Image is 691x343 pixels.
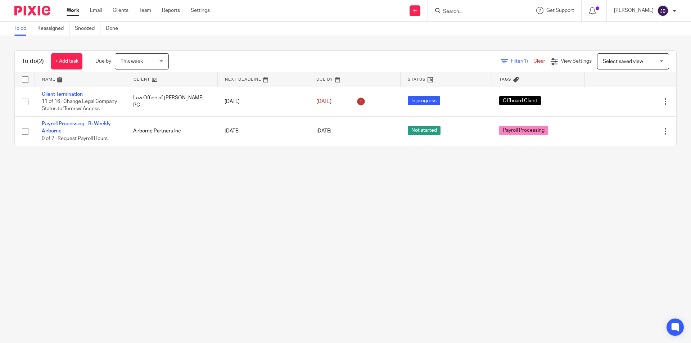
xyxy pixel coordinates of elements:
h1: To do [22,58,44,65]
p: Due by [95,58,111,65]
a: Email [90,7,102,14]
a: Work [67,7,79,14]
a: Reassigned [37,22,69,36]
a: Client Termination [42,92,83,97]
span: 11 of 16 · Change Legal Company Status to 'Term w/ Access [42,99,117,112]
span: Get Support [546,8,574,13]
a: Team [139,7,151,14]
a: To do [14,22,32,36]
td: [DATE] [217,116,309,146]
a: Snoozed [75,22,100,36]
span: Payroll Processing [499,126,548,135]
span: This week [121,59,143,64]
a: Reports [162,7,180,14]
p: [PERSON_NAME] [614,7,654,14]
span: View Settings [561,59,592,64]
a: Payroll Processing - Bi-Weekly - Airborne [42,121,114,134]
td: [DATE] [217,87,309,116]
td: Airborne Partners Inc [126,116,217,146]
input: Search [442,9,507,15]
a: + Add task [51,53,82,69]
img: svg%3E [657,5,669,17]
a: Done [106,22,123,36]
td: Law Office of [PERSON_NAME] PC [126,87,217,116]
span: Filter [511,59,533,64]
span: Offboard Client [499,96,541,105]
span: (2) [37,58,44,64]
span: In progress [408,96,440,105]
span: Select saved view [603,59,643,64]
span: Not started [408,126,441,135]
a: Clear [533,59,545,64]
span: 0 of 7 · Request Payroll Hours [42,136,108,141]
img: Pixie [14,6,50,15]
a: Clients [113,7,128,14]
span: (1) [522,59,528,64]
span: Tags [499,77,511,81]
span: [DATE] [316,129,331,134]
span: [DATE] [316,99,331,104]
a: Settings [191,7,210,14]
